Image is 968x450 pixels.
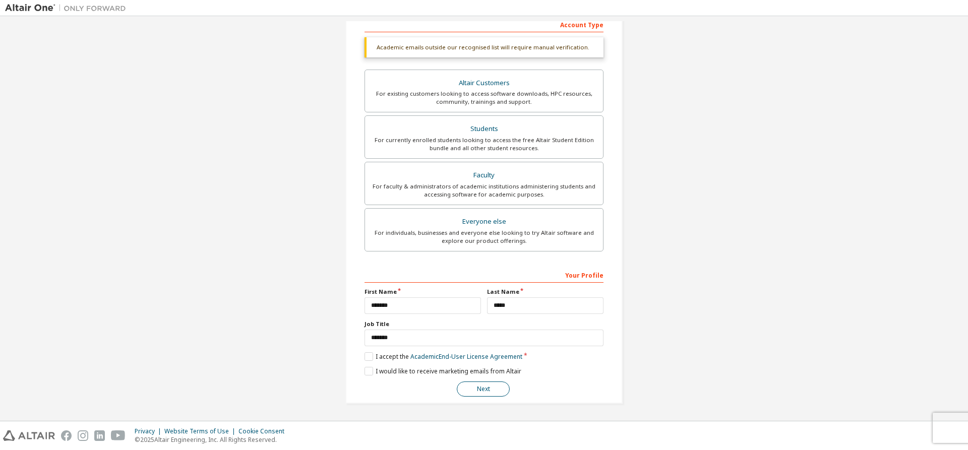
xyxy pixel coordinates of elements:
label: Last Name [487,288,603,296]
div: Everyone else [371,215,597,229]
div: Website Terms of Use [164,427,238,435]
img: linkedin.svg [94,430,105,441]
label: I accept the [365,352,522,361]
div: Faculty [371,168,597,182]
label: Job Title [365,320,603,328]
div: For faculty & administrators of academic institutions administering students and accessing softwa... [371,182,597,199]
label: First Name [365,288,481,296]
div: Academic emails outside our recognised list will require manual verification. [365,37,603,57]
p: © 2025 Altair Engineering, Inc. All Rights Reserved. [135,435,290,444]
div: For individuals, businesses and everyone else looking to try Altair software and explore our prod... [371,229,597,245]
img: instagram.svg [78,430,88,441]
img: altair_logo.svg [3,430,55,441]
div: Your Profile [365,267,603,283]
img: Altair One [5,3,131,13]
div: Privacy [135,427,164,435]
button: Next [457,381,510,397]
a: Academic End-User License Agreement [410,352,522,361]
div: For existing customers looking to access software downloads, HPC resources, community, trainings ... [371,90,597,106]
label: I would like to receive marketing emails from Altair [365,367,521,375]
div: Cookie Consent [238,427,290,435]
div: For currently enrolled students looking to access the free Altair Student Edition bundle and all ... [371,136,597,152]
div: Altair Customers [371,76,597,90]
img: facebook.svg [61,430,72,441]
img: youtube.svg [111,430,126,441]
div: Students [371,122,597,136]
div: Account Type [365,16,603,32]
